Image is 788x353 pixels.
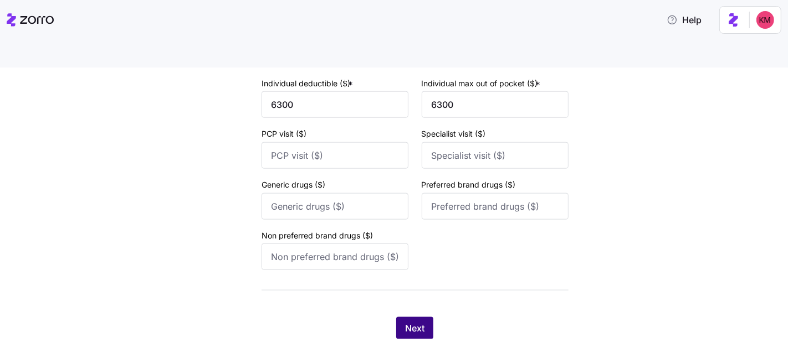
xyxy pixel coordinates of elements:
[262,142,408,169] input: PCP visit ($)
[667,13,702,27] span: Help
[262,179,325,191] label: Generic drugs ($)
[422,128,486,140] label: Specialist visit ($)
[262,128,306,140] label: PCP visit ($)
[262,193,408,220] input: Generic drugs ($)
[422,193,569,220] input: Preferred brand drugs ($)
[422,142,569,169] input: Specialist visit ($)
[262,243,408,270] input: Non preferred brand drugs ($)
[405,321,424,335] span: Next
[658,9,710,31] button: Help
[422,91,569,118] input: Individual max out of pocket ($)
[262,77,355,90] label: Individual deductible ($)
[262,230,373,242] label: Non preferred brand drugs ($)
[422,77,543,90] label: Individual max out of pocket ($)
[396,317,433,339] button: Next
[422,179,516,191] label: Preferred brand drugs ($)
[756,11,774,29] img: 8fbd33f679504da1795a6676107ffb9e
[262,91,408,118] input: Individual deductible ($)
